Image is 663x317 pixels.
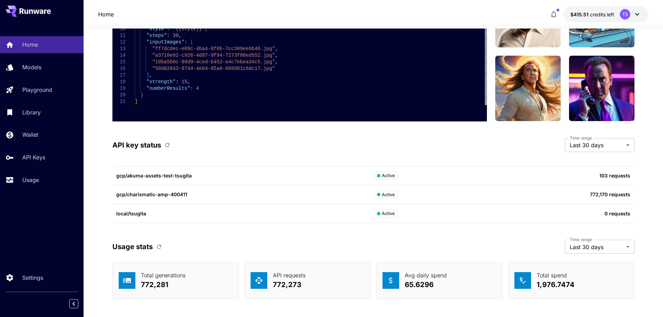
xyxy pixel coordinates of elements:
p: Models [22,63,41,71]
span: "{{style}}" [173,26,205,32]
span: 15 [181,79,187,85]
p: Usage stats [112,241,153,252]
img: man rwre long hair, enjoying sun and wind` - Style: `Fantasy art [495,56,561,121]
p: 65.6296 [405,279,447,290]
span: : [175,79,178,85]
span: $415.51 [570,11,590,17]
span: "style" [146,26,167,32]
p: 772,273 [273,279,306,290]
label: Time range [570,237,592,243]
p: Playground [22,86,52,94]
p: Usage [22,176,39,184]
span: "strength" [146,79,175,85]
button: Collapse sidebar [69,299,78,308]
span: : [167,26,169,32]
span: "ff7dcdec-e09c-4ba4-8f8b-7cc309ee6b46.jpg" [152,46,275,51]
p: Home [22,40,38,49]
div: 14 [112,52,126,59]
img: closeup man rwre on the phone, wearing a suit [569,56,634,121]
div: Active [377,210,395,217]
a: Home [98,10,114,18]
p: 1,976.7474 [537,279,575,290]
div: $415.50893 [570,11,614,18]
span: , [149,72,152,78]
span: ] [146,72,149,78]
span: , [275,59,278,65]
span: "inputImages" [146,39,184,45]
span: [ [190,39,193,45]
div: 18 [112,79,126,85]
div: 17 [112,72,126,79]
span: : [167,33,169,38]
span: , [275,46,278,51]
span: , [275,53,278,58]
div: Active [377,172,395,179]
div: 13 [112,46,126,52]
p: API Keys [22,153,45,161]
span: : [190,86,193,91]
span: "a3710e02-c926-4d87-9f94-7273f06ed552.jpg" [152,53,275,58]
span: "steps" [146,33,167,38]
p: Avg daily spend [405,271,447,279]
span: ] [135,99,137,104]
span: "10ba5b0c-99d9-4ced-b452-e4c7ebea34c5.jpg" [152,59,275,65]
div: 15 [112,59,126,65]
span: , [179,33,181,38]
span: } [140,92,143,98]
span: "numberResults" [146,86,190,91]
div: 10 [112,26,126,32]
label: Time range [570,135,592,141]
span: : [184,39,187,45]
div: TS [620,9,630,19]
button: $415.50893TS [563,6,648,22]
span: Last 30 days [570,243,623,251]
span: 30 [173,33,179,38]
div: 20 [112,92,126,98]
span: credits left [590,11,614,17]
div: Collapse sidebar [74,298,84,310]
span: , [205,26,207,32]
span: Last 30 days [570,141,623,149]
p: 103 requests [476,172,630,179]
div: 19 [112,85,126,92]
nav: breadcrumb [98,10,114,18]
p: Library [22,108,41,117]
p: Total generations [141,271,186,279]
p: Settings [22,274,43,282]
p: gcp/charismatic-amp-400411 [116,191,373,198]
div: 12 [112,39,126,46]
p: 0 requests [476,210,630,217]
div: 21 [112,98,126,105]
p: API requests [273,271,306,279]
span: 4 [196,86,199,91]
p: 772,281 [141,279,186,290]
div: Active [377,191,395,198]
p: gcp/akuma-assets-test-tsugita [116,172,373,179]
div: 16 [112,65,126,72]
p: API key status [112,140,161,150]
p: 772,170 requests [476,191,630,198]
div: 11 [112,32,126,39]
p: Wallet [22,130,38,139]
p: Total spend [537,271,575,279]
span: , [187,79,190,85]
p: local/tsugita [116,210,373,217]
span: "50d02843-9744-4e04-85a0-098981c6dc17.jpg" [152,66,275,71]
